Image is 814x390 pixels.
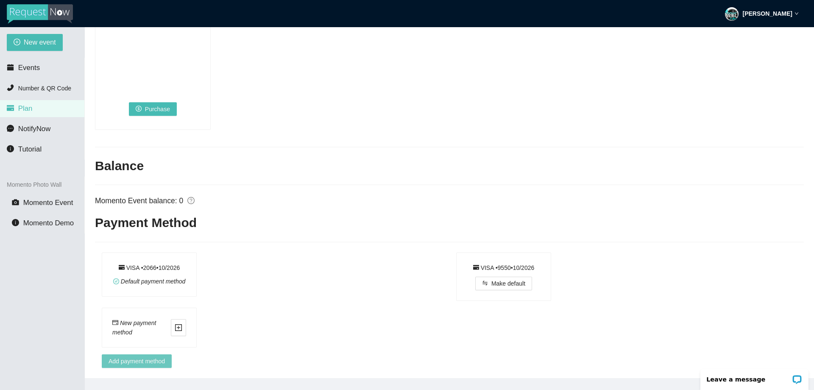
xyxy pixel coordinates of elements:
span: Momento Demo [23,219,74,227]
span: Momento Event [23,199,73,207]
span: credit-card [112,320,118,325]
span: swap [482,280,488,287]
span: credit-card [119,264,125,270]
span: NotifyNow [18,125,50,133]
span: New event [24,37,56,48]
span: calendar [7,64,14,71]
h2: Payment Method [95,214,804,232]
span: Add payment method [109,356,165,366]
strong: [PERSON_NAME] [743,10,792,17]
span: credit-card [7,104,14,112]
span: check-circle [113,278,119,284]
img: ACg8ocKqEIAm9Vwjmn0E2GPb-AfShcgB7zrad7JAUp8ddIhNtDAn2Dmr=s96-c [725,7,739,21]
button: dollarPurchase [129,102,177,116]
span: message [7,125,14,132]
span: Make default [491,279,525,288]
span: Plan [18,104,33,112]
span: camera [12,199,19,206]
span: Events [18,64,40,72]
span: dollar [136,106,142,112]
div: New payment method [112,318,171,337]
span: Tutorial [18,145,42,153]
span: info-circle [12,219,19,226]
span: question-circle [187,197,195,205]
span: Number & QR Code [18,85,71,92]
button: swapMake default [475,277,532,290]
img: RequestNow [7,4,73,24]
div: VISA • 2066 • 10 / 2026 [119,263,180,272]
span: down [794,11,799,16]
iframe: LiveChat chat widget [695,363,814,390]
span: plus-square [171,324,186,331]
div: VISA • 9550 • 10 / 2026 [473,263,535,272]
div: Momento Event balance: 0 [95,195,804,207]
button: plus-circleNew event [7,34,63,51]
span: phone [7,84,14,91]
span: credit-card [473,264,479,270]
span: Default payment method [121,278,186,285]
button: Add payment method [102,354,172,368]
h2: Balance [95,157,804,175]
button: plus-square [171,319,186,336]
span: Purchase [145,104,170,114]
span: info-circle [7,145,14,152]
span: plus-circle [14,39,20,47]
